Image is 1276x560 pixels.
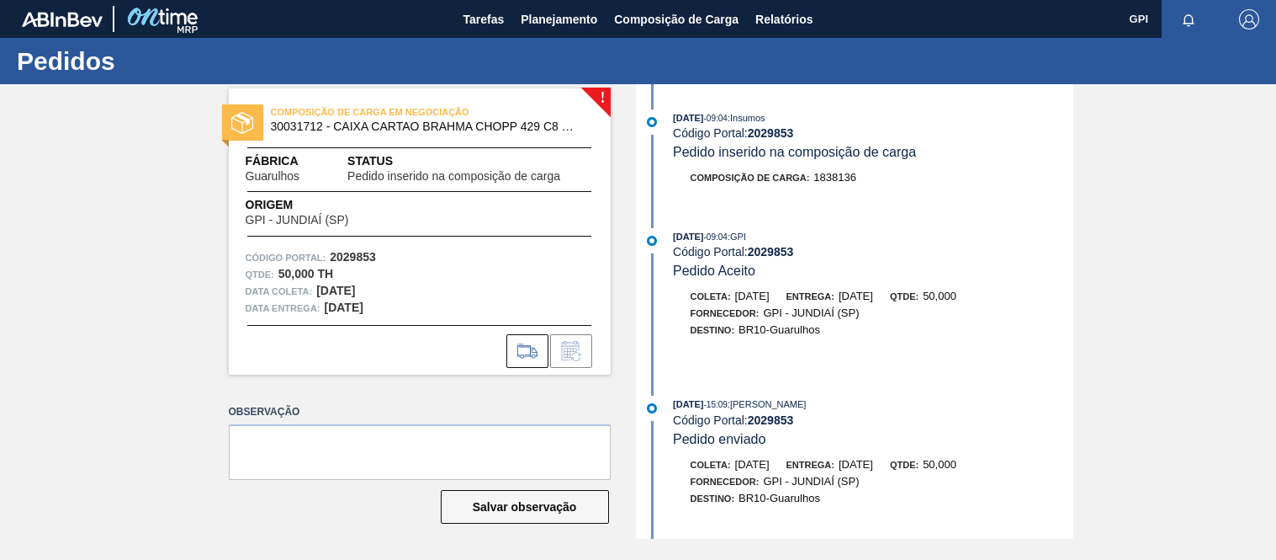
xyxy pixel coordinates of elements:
[246,266,274,283] span: Qtde :
[728,113,765,123] span: : Insumos
[691,173,810,183] span: Composição de Carga :
[673,432,765,446] span: Pedido enviado
[647,117,657,127] img: atual
[246,152,348,170] span: Fábrica
[673,413,1072,427] div: Código Portal:
[1162,8,1215,31] button: Notificações
[839,290,873,302] span: [DATE]
[614,9,739,29] span: Composição de Carga
[673,113,703,123] span: [DATE]
[463,9,504,29] span: Tarefas
[246,170,300,183] span: Guarulhos
[691,493,735,504] span: Destino:
[271,120,576,133] span: 30031712 - CAIXA CARTAO BRAHMA CHOPP 429 C8 NIV24
[923,290,956,302] span: 50,000
[325,301,363,314] strong: [DATE]
[839,458,873,471] span: [DATE]
[550,334,592,368] div: Informar alteração no pedido
[763,307,859,319] span: GPI - JUNDIAÍ (SP)
[704,114,728,123] span: - 09:04
[673,245,1072,259] div: Código Portal:
[278,267,333,280] strong: 50,000 TH
[748,413,794,427] strong: 2029853
[704,232,728,242] span: - 09:04
[246,300,320,317] span: Data entrega:
[728,232,746,242] span: : GPI
[673,264,755,278] span: Pedido Aceito
[246,196,397,214] span: Origem
[691,477,760,487] span: Fornecedor:
[739,323,820,336] span: BR10-Guarulhos
[647,236,657,246] img: atual
[271,104,506,120] span: COMPOSIÇÃO DE CARGA EM NEGOCIAÇÃO
[691,291,731,301] span: Coleta:
[748,126,794,140] strong: 2029853
[231,112,253,134] img: status
[739,492,820,504] span: BR10-Guarulhos
[673,399,703,409] span: [DATE]
[890,460,919,470] span: Qtde:
[673,126,1072,140] div: Código Portal:
[813,171,856,184] span: 1838136
[728,399,807,409] span: : [PERSON_NAME]
[229,400,611,424] label: Observação
[441,490,609,524] button: Salvar observação
[735,458,770,471] span: [DATE]
[521,9,597,29] span: Planejamento
[347,152,593,170] span: Status
[246,249,326,266] span: Código Portal:
[22,12,103,27] img: TNhmsLtSVTkK8tSr43FrP2fwEKptu5GPRR3wAAAABJRU5ErkJggg==
[17,51,315,71] h1: Pedidos
[890,291,919,301] span: Qtde:
[735,290,770,302] span: [DATE]
[673,145,916,159] span: Pedido inserido na composição de carga
[506,334,548,368] div: Ir para Composição de Carga
[704,400,728,409] span: - 15:09
[755,9,813,29] span: Relatórios
[647,403,657,413] img: atual
[246,283,313,300] span: Data coleta:
[691,460,731,470] span: Coleta:
[748,245,794,259] strong: 2029853
[763,475,859,488] span: GPI - JUNDIAÍ (SP)
[786,460,834,470] span: Entrega:
[347,170,560,183] span: Pedido inserido na composição de carga
[691,308,760,318] span: Fornecedor:
[316,284,355,297] strong: [DATE]
[673,232,703,242] span: [DATE]
[1239,9,1259,29] img: Logout
[923,458,956,471] span: 50,000
[246,214,349,227] span: GPI - JUNDIAÍ (SP)
[691,325,735,335] span: Destino:
[330,250,376,264] strong: 2029853
[786,291,834,301] span: Entrega:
